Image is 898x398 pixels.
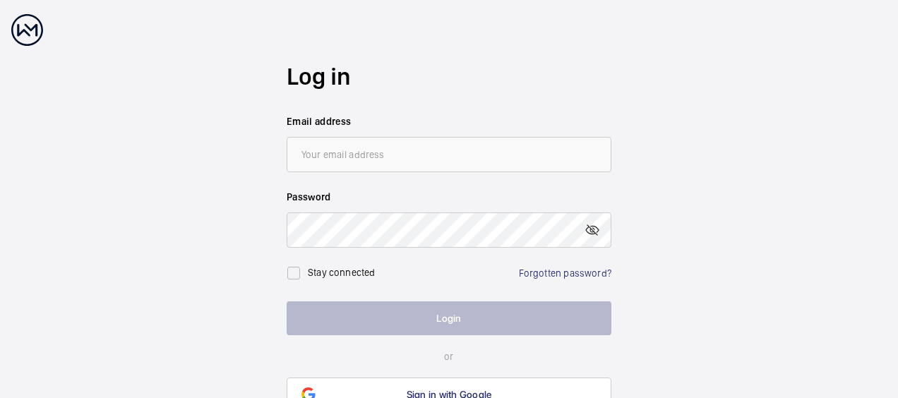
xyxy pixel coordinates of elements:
a: Forgotten password? [519,267,611,279]
input: Your email address [287,137,611,172]
h2: Log in [287,60,611,93]
label: Stay connected [308,267,376,278]
label: Email address [287,114,611,128]
button: Login [287,301,611,335]
p: or [287,349,611,363]
label: Password [287,190,611,204]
